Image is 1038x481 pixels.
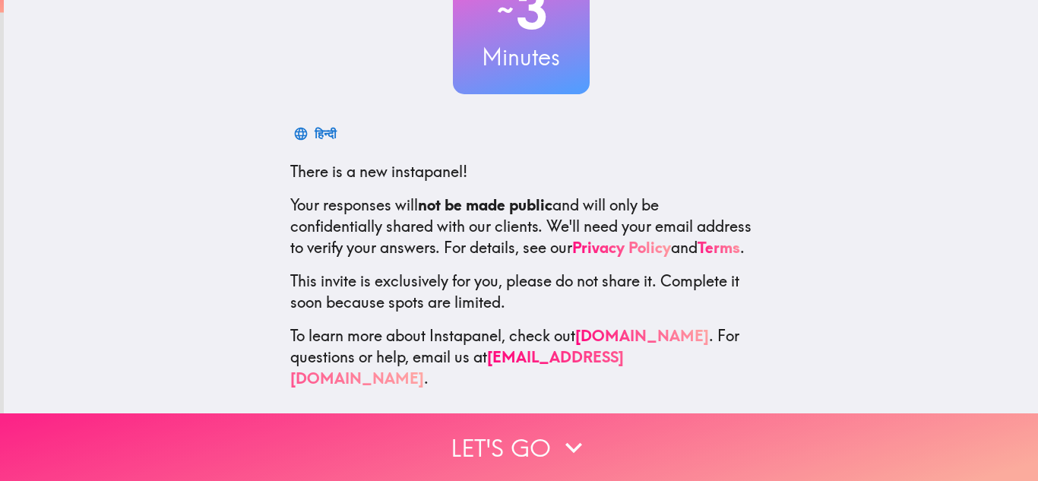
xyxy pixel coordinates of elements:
[290,195,752,258] p: Your responses will and will only be confidentially shared with our clients. We'll need your emai...
[575,326,709,345] a: [DOMAIN_NAME]
[698,238,740,257] a: Terms
[290,325,752,389] p: To learn more about Instapanel, check out . For questions or help, email us at .
[290,271,752,313] p: This invite is exclusively for you, please do not share it. Complete it soon because spots are li...
[290,162,467,181] span: There is a new instapanel!
[572,238,671,257] a: Privacy Policy
[290,347,624,388] a: [EMAIL_ADDRESS][DOMAIN_NAME]
[315,123,337,144] div: हिन्दी
[290,119,343,149] button: हिन्दी
[418,195,552,214] b: not be made public
[453,41,590,73] h3: Minutes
